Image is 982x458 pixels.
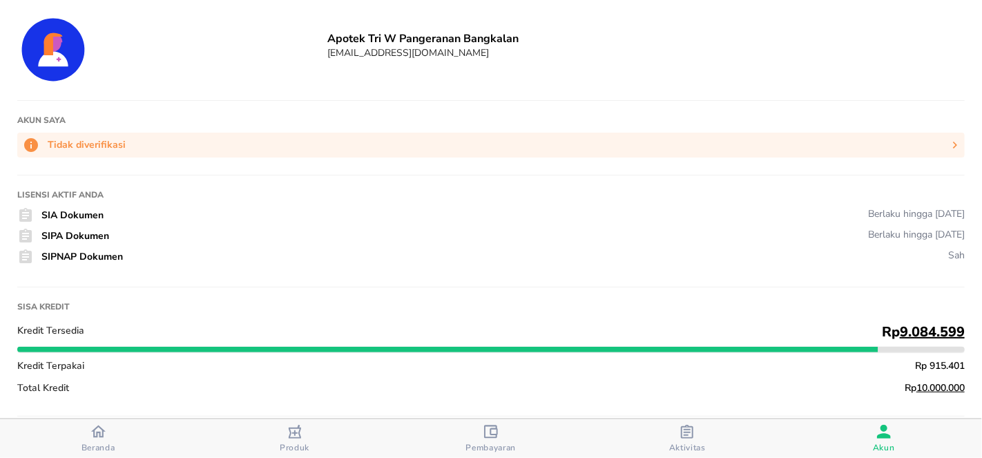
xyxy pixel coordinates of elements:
span: Akun [873,442,895,453]
h1: Lisensi Aktif Anda [17,189,965,200]
span: SIPA Dokumen [42,229,110,242]
tcxspan: Call 10.000.000 via 3CX [916,381,965,394]
span: Kredit Tersedia [17,324,84,337]
div: Berlaku hingga [DATE] [868,207,965,220]
img: Account Details [17,14,89,86]
span: Kredit Terpakai [17,359,84,372]
span: Rp [882,323,965,341]
span: Pembayaran [466,442,517,453]
div: Tidak diverifikasi [23,137,126,154]
span: Total Kredit [17,381,69,394]
div: Sah [948,249,965,262]
h6: [EMAIL_ADDRESS][DOMAIN_NAME] [327,46,965,59]
span: Beranda [81,442,115,453]
button: Pembayaran [393,419,589,458]
h1: Sisa kredit [17,301,965,312]
h6: Apotek Tri W Pangeranan Bangkalan [327,31,965,46]
span: Aktivitas [669,442,706,453]
button: Aktivitas [589,419,785,458]
button: Tidak diverifikasi [17,133,965,158]
span: Rp 915.401 [915,359,965,372]
h1: Akun saya [17,115,965,126]
span: Rp [905,381,965,394]
tcxspan: Call 9.084.599 via 3CX [900,323,965,341]
span: SIA Dokumen [42,209,104,222]
div: Berlaku hingga [DATE] [868,228,965,241]
button: Produk [196,419,392,458]
span: Produk [280,442,309,453]
span: SIPNAP Dokumen [42,250,124,263]
button: Akun [786,419,982,458]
